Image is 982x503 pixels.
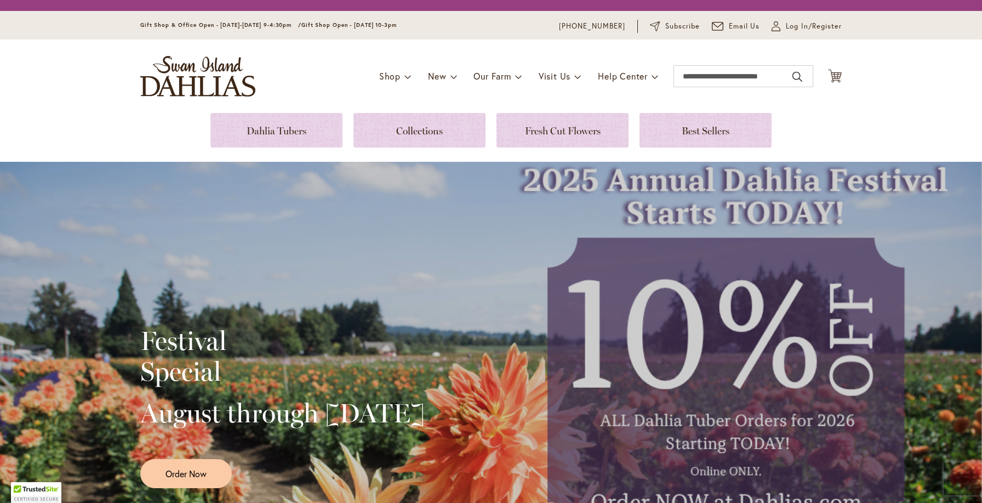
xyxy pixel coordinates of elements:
[598,70,648,82] span: Help Center
[792,68,802,86] button: Search
[772,21,842,32] a: Log In/Register
[473,70,511,82] span: Our Farm
[140,56,255,97] a: store logo
[140,21,301,29] span: Gift Shop & Office Open - [DATE]-[DATE] 9-4:30pm /
[729,21,760,32] span: Email Us
[428,70,446,82] span: New
[140,325,425,387] h2: Festival Special
[665,21,700,32] span: Subscribe
[539,70,570,82] span: Visit Us
[140,398,425,428] h2: August through [DATE]
[786,21,842,32] span: Log In/Register
[712,21,760,32] a: Email Us
[140,459,232,488] a: Order Now
[301,21,397,29] span: Gift Shop Open - [DATE] 10-3pm
[379,70,401,82] span: Shop
[650,21,700,32] a: Subscribe
[559,21,625,32] a: [PHONE_NUMBER]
